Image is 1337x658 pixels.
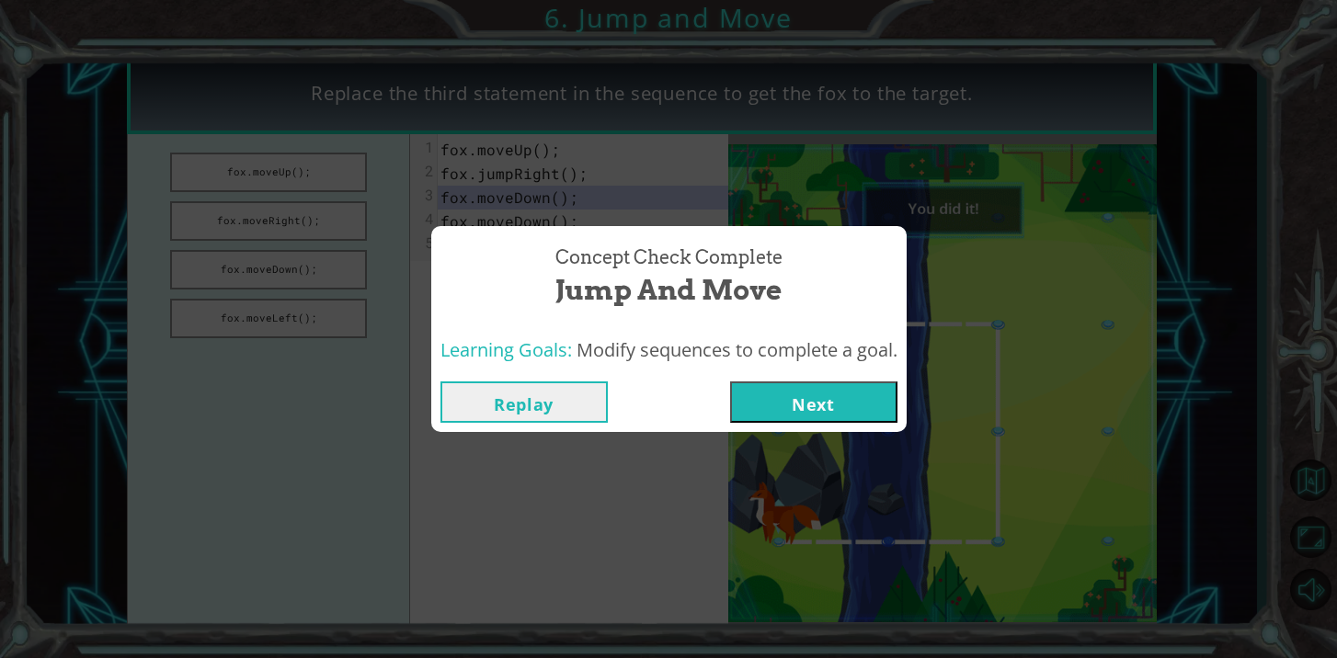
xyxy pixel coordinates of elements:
span: Jump and Move [555,270,782,310]
button: Next [730,381,897,423]
button: Replay [440,381,608,423]
span: Modify sequences to complete a goal. [577,337,897,362]
span: Concept Check Complete [555,244,783,271]
span: Learning Goals: [440,337,572,362]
